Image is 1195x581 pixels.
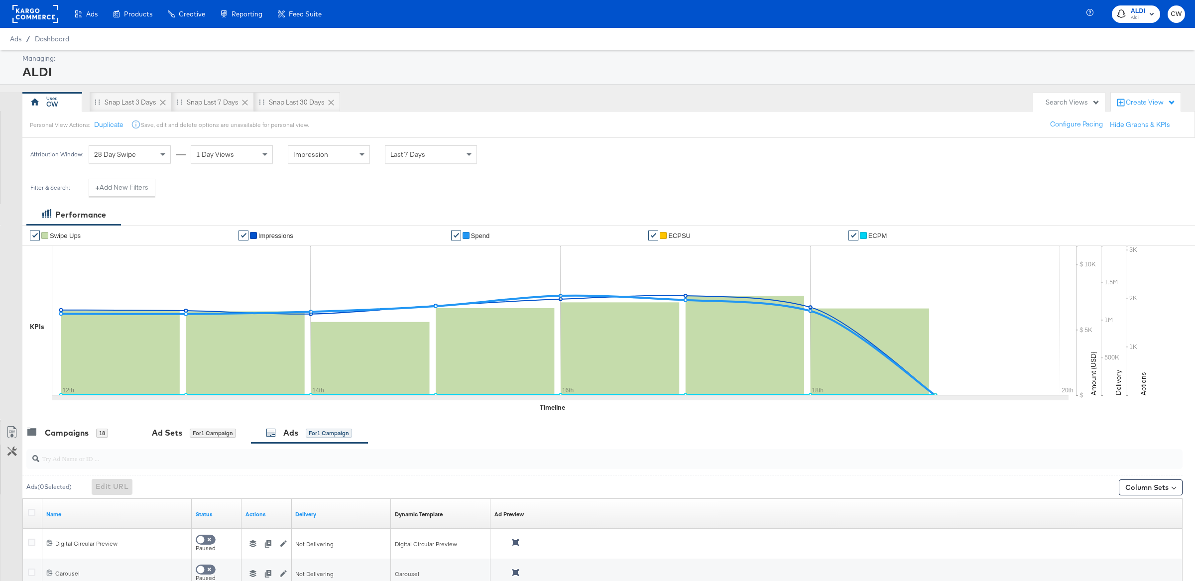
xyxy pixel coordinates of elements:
div: Snap Last 30 Days [269,98,325,107]
div: CW [46,100,58,109]
a: ✔ [30,231,40,240]
div: Carousel [55,569,188,577]
div: Search Views [1046,98,1100,107]
span: Ads [86,10,98,18]
span: Swipe Ups [50,232,81,239]
span: / [21,35,35,43]
div: Attribution Window: [30,151,84,158]
div: Paused [196,544,238,552]
a: Actions for the Ad. [245,510,287,518]
button: +Add New Filters [89,179,155,197]
div: for 1 Campaign [190,429,236,438]
a: ✔ [239,231,248,240]
div: Drag to reorder tab [95,99,100,105]
div: KPIs [30,322,44,332]
div: Performance [55,209,106,221]
span: Ads [10,35,21,43]
div: Ad Preview [494,510,524,518]
div: Ad Sets [152,427,182,439]
span: Impressions [258,232,293,239]
div: Ads ( 0 Selected) [26,482,72,491]
a: Preview of your Ad. [494,510,524,518]
text: Actions [1139,372,1148,395]
div: Save, edit and delete options are unavailable for personal view. [141,121,309,129]
span: 28 Day Swipe [94,150,136,159]
a: Reflects the ability of your Ad to achieve delivery based on ad states, schedule and budget. [295,510,387,518]
div: Drag to reorder tab [177,99,182,105]
span: 1 Day Views [196,150,234,159]
div: Drag to reorder tab [259,99,264,105]
span: Aldi [1131,14,1145,22]
div: Digital Circular Preview [395,540,486,548]
div: ALDI [22,63,1183,80]
span: eCPSU [668,232,691,239]
a: Dynamic Template applied to your Ad. [395,510,443,518]
div: Create View [1126,98,1176,108]
a: ✔ [451,231,461,240]
text: Amount (USD) [1089,351,1098,395]
span: Last 7 Days [390,150,425,159]
span: ALDI [1131,6,1145,16]
div: Snap Last 7 Days [187,98,239,107]
span: Reporting [232,10,262,18]
strong: + [96,183,100,192]
div: Not Delivering [295,570,387,578]
span: Feed Suite [289,10,322,18]
button: Column Sets [1119,479,1183,495]
a: ✔ [848,231,858,240]
div: Ads [283,427,298,439]
div: for 1 Campaign [306,429,352,438]
span: Impression [293,150,328,159]
input: Try Ad Name or ID ... [39,445,1075,465]
div: Dynamic Template [395,510,443,518]
button: Configure Pacing [1043,116,1110,133]
div: Campaigns [45,427,89,439]
a: Ad Name. [46,510,188,518]
div: Timeline [540,403,565,412]
button: CW [1168,5,1185,23]
div: Carousel [395,570,486,578]
a: ✔ [648,231,658,240]
div: Snap Last 3 Days [105,98,156,107]
div: Personal View Actions: [30,121,90,129]
div: Not Delivering [295,540,387,548]
span: eCPM [868,232,887,239]
span: Products [124,10,152,18]
text: Delivery [1114,370,1123,395]
button: ALDIAldi [1112,5,1160,23]
a: Shows the current state of your Ad. [196,510,238,518]
button: Duplicate [94,120,123,129]
div: Digital Circular Preview [55,539,188,547]
div: 18 [96,429,108,438]
a: Dashboard [35,35,69,43]
span: Spend [471,232,490,239]
div: Managing: [22,54,1183,63]
span: Creative [179,10,205,18]
button: Hide Graphs & KPIs [1110,120,1170,129]
div: Filter & Search: [30,184,70,191]
span: CW [1172,8,1181,20]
